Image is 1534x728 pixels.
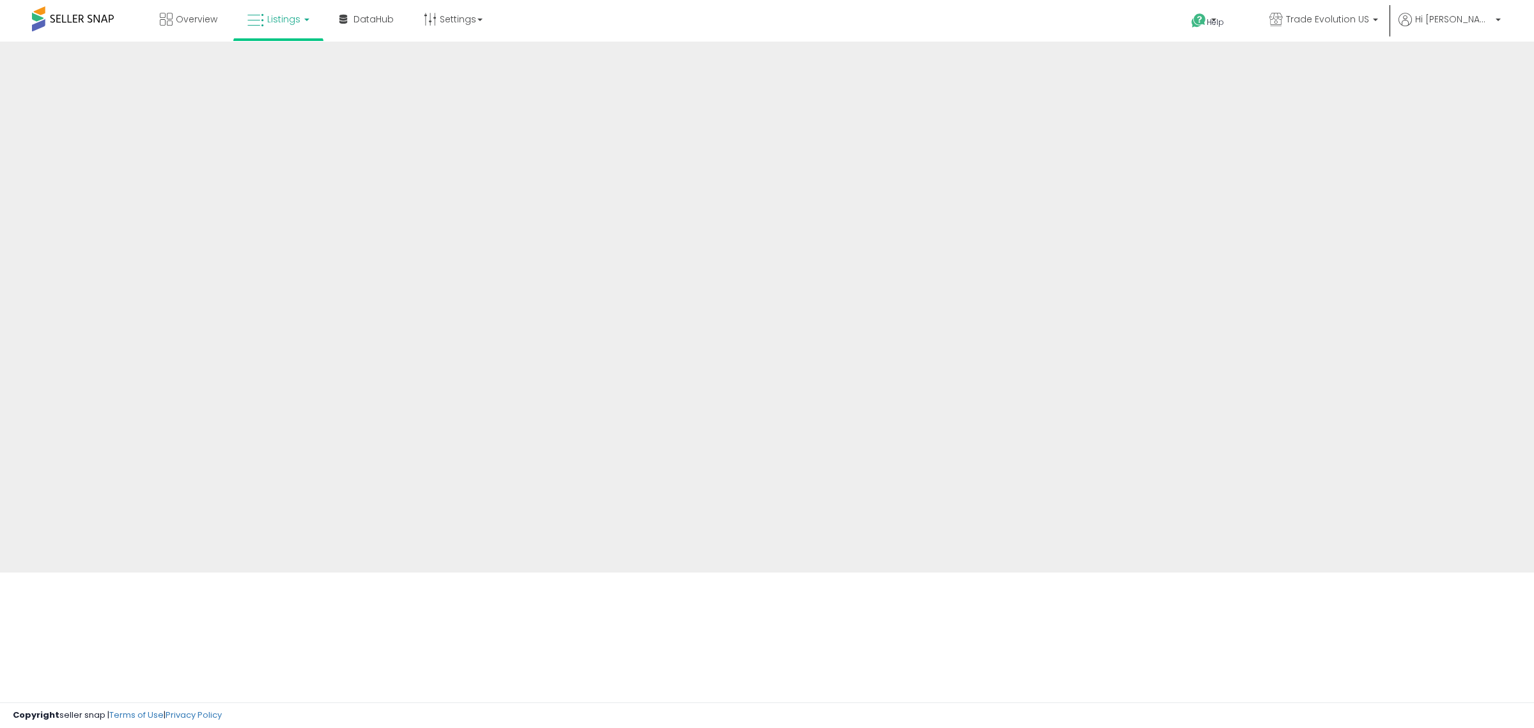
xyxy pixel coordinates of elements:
span: Trade Evolution US [1286,13,1369,26]
a: Hi [PERSON_NAME] [1398,13,1501,42]
span: Overview [176,13,217,26]
span: Listings [267,13,300,26]
span: Hi [PERSON_NAME] [1415,13,1492,26]
span: DataHub [353,13,394,26]
i: Get Help [1191,13,1207,29]
span: Help [1207,17,1224,28]
a: Help [1181,3,1249,42]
